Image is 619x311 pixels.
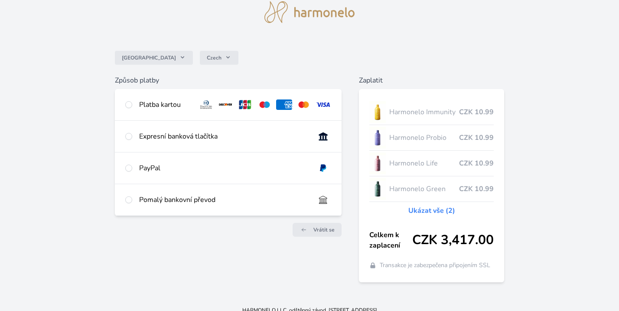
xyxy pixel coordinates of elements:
[315,131,331,142] img: onlineBanking_CZ.svg
[412,232,494,248] span: CZK 3,417.00
[459,158,494,169] span: CZK 10.99
[389,158,459,169] span: Harmonelo Life
[139,195,308,205] div: Pomalý bankovní převod
[198,99,214,110] img: diners.svg
[264,1,355,23] img: logo.svg
[139,99,192,110] div: Platba kartou
[257,99,273,110] img: maestro.svg
[293,223,342,237] a: Vrátit se
[122,54,176,61] span: [GEOGRAPHIC_DATA]
[359,75,504,86] h6: Zaplatit
[369,230,412,251] span: Celkem k zaplacení
[369,101,386,123] img: IMMUNITY_se_stinem_x-lo.jpg
[115,51,193,65] button: [GEOGRAPHIC_DATA]
[115,75,342,86] h6: Způsob platby
[459,132,494,143] span: CZK 10.99
[408,205,455,216] a: Ukázat vše (2)
[380,261,490,270] span: Transakce je zabezpečena připojením SSL
[237,99,253,110] img: jcb.svg
[369,178,386,200] img: CLEAN_GREEN_se_stinem_x-lo.jpg
[218,99,234,110] img: discover.svg
[200,51,238,65] button: Czech
[315,195,331,205] img: bankTransfer_IBAN.svg
[313,226,335,233] span: Vrátit se
[207,54,222,61] span: Czech
[369,152,386,174] img: CLEAN_LIFE_se_stinem_x-lo.jpg
[459,184,494,194] span: CZK 10.99
[296,99,312,110] img: mc.svg
[389,107,459,117] span: Harmonelo Immunity
[139,163,308,173] div: PayPal
[139,131,308,142] div: Expresní banková tlačítka
[459,107,494,117] span: CZK 10.99
[389,132,459,143] span: Harmonelo Probio
[389,184,459,194] span: Harmonelo Green
[315,163,331,173] img: paypal.svg
[369,127,386,149] img: CLEAN_PROBIO_se_stinem_x-lo.jpg
[315,99,331,110] img: visa.svg
[276,99,292,110] img: amex.svg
